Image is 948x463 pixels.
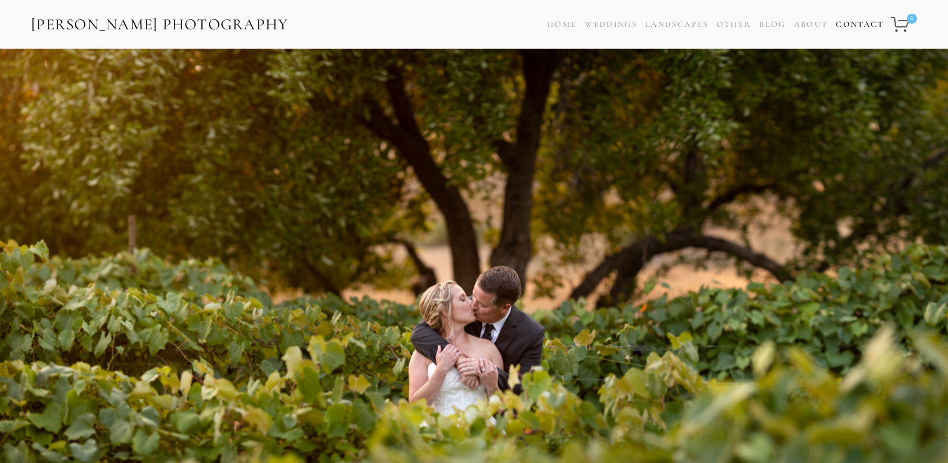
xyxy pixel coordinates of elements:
span: 0 [907,14,917,24]
a: Home [547,16,577,34]
a: [PERSON_NAME] Photography [30,11,290,39]
a: Blog [759,16,785,34]
a: About [793,16,828,34]
a: Landscapes [645,19,708,29]
a: 0 items in cart [889,9,918,39]
a: Other [716,19,751,29]
a: Weddings [585,19,637,29]
a: Contact [836,16,884,34]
